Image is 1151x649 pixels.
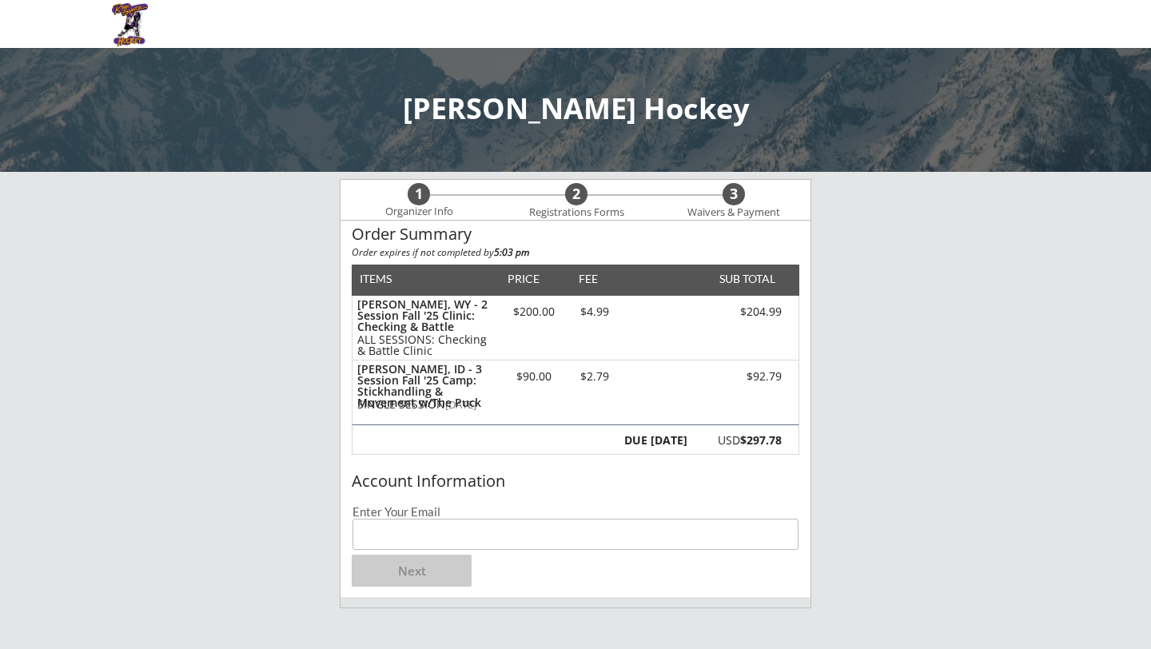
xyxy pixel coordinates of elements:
button: Next [352,555,472,587]
div: Order expires if not completed by [352,248,799,257]
div: SINGLE SESSION [357,399,492,410]
div: Account Information [352,472,799,490]
div: $204.99 [691,306,782,317]
div: 3 [723,185,745,203]
div: Registrations Forms [521,206,631,219]
div: 2 [565,185,587,203]
div: DUE [DATE] [621,435,687,446]
div: Enter Your Email [352,506,799,518]
div: USD [696,435,782,446]
div: [PERSON_NAME], WY - 2 Session Fall '25 Clinic: Checking & Battle [357,299,492,332]
div: Organizer Info [375,205,463,218]
div: $200.00 [500,306,568,317]
strong: 5:03 pm [494,245,529,259]
div: $90.00 [500,371,568,382]
div: 1 [408,185,430,203]
div: ITEMS [360,273,416,285]
strong: $297.78 [740,432,782,448]
div: FEE [568,273,609,285]
div: SUB TOTAL [713,273,775,285]
div: $2.79 [568,371,621,382]
div: [PERSON_NAME], ID - 3 Session Fall '25 Camp: Stickhandling & Movement w/The Puck [357,364,492,408]
div: [PERSON_NAME] Hockey [16,94,1135,123]
div: $92.79 [691,371,782,382]
div: ALL SESSIONS: Checking & Battle Clinic [357,334,492,356]
div: $4.99 [568,306,621,317]
div: Order Summary [352,225,799,243]
div: PRICE [500,273,547,285]
div: Waivers & Payment [679,206,789,219]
